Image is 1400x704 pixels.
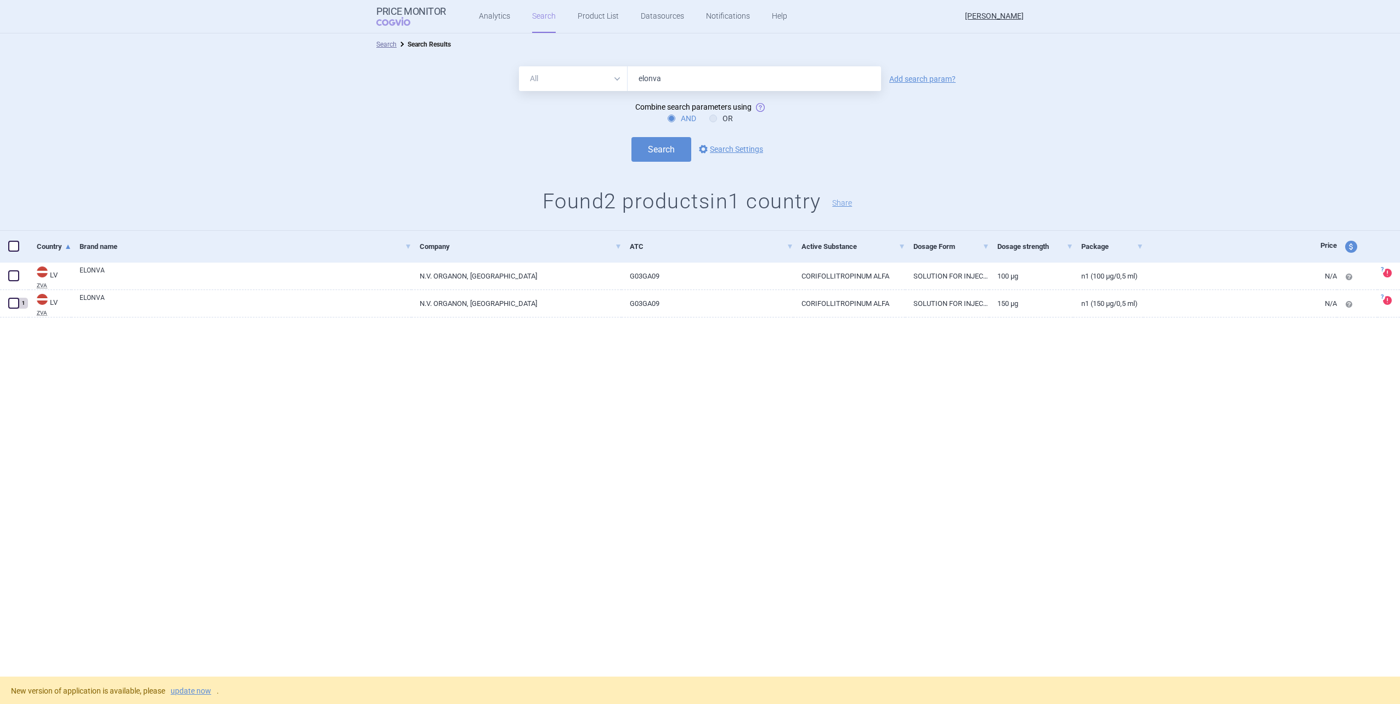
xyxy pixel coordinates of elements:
span: Combine search parameters using [635,103,752,111]
a: Add search param? [889,75,956,83]
a: Search [376,41,397,48]
strong: Price Monitor [376,6,446,17]
a: ? [1383,296,1396,305]
a: N/A [1143,290,1337,317]
span: ? [1379,294,1385,300]
a: 150 µg [989,290,1073,317]
a: 100 µg [989,263,1073,289]
a: SOLUTION FOR INJECTION [905,263,989,289]
strong: Search Results [408,41,451,48]
a: SOLUTION FOR INJECTION [905,290,989,317]
a: ELONVA [80,293,411,313]
a: CORIFOLLITROPINUM ALFA [793,263,905,289]
a: Dosage Form [913,233,989,260]
a: N.V. ORGANON, [GEOGRAPHIC_DATA] [411,263,622,289]
a: G03GA09 [622,263,794,289]
a: Package [1081,233,1143,260]
a: Price MonitorCOGVIO [376,6,446,27]
div: 1 [18,298,28,309]
button: Share [832,199,852,207]
button: Search [631,137,691,162]
a: ? [1383,269,1396,277]
li: Search Results [397,39,451,50]
a: N/A [1143,263,1337,289]
a: G03GA09 [622,290,794,317]
span: ? [1379,266,1385,273]
a: ELONVA [80,265,411,285]
a: ATC [630,233,794,260]
a: Country [37,233,71,260]
a: LVLVZVA [29,265,71,288]
a: update now [171,687,211,695]
a: LVLVZVA [29,293,71,316]
a: N1 (150 µg/0,5 ml) [1073,290,1143,317]
a: Brand name [80,233,411,260]
label: OR [709,113,733,124]
a: N1 (100 µg/0,5 ml) [1073,263,1143,289]
span: New version of application is available, please . [11,686,219,695]
abbr: ZVA — Online database developed by State Agency of Medicines Republic of Latvia. [37,310,71,316]
span: Price [1320,241,1337,249]
abbr: ZVA — Online database developed by State Agency of Medicines Republic of Latvia. [37,283,71,288]
a: Active Substance [801,233,905,260]
img: Latvia [37,294,48,305]
a: Search Settings [697,143,763,156]
img: Latvia [37,266,48,277]
a: Company [420,233,622,260]
a: CORIFOLLITROPINUM ALFA [793,290,905,317]
a: Dosage strength [997,233,1073,260]
li: Search [376,39,397,50]
a: N.V. ORGANON, [GEOGRAPHIC_DATA] [411,290,622,317]
label: AND [668,113,696,124]
span: COGVIO [376,17,426,26]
